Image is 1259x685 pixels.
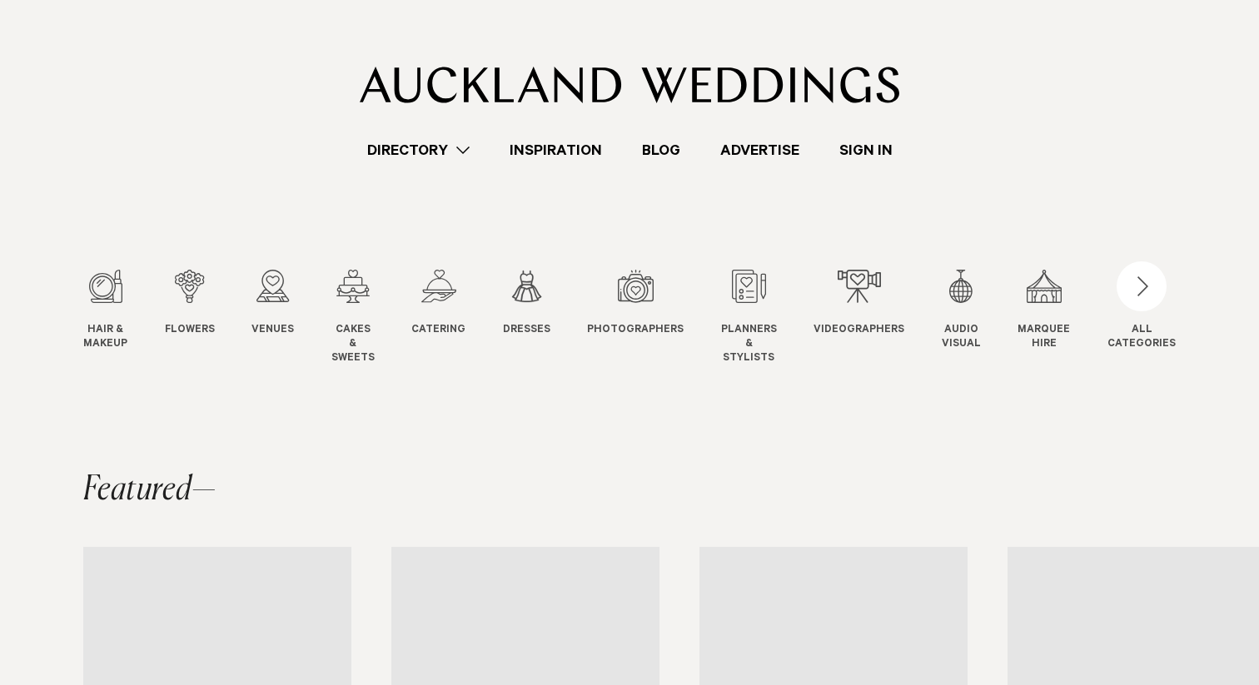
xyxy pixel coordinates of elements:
a: Videographers [814,270,904,338]
swiper-slide: 6 / 12 [503,270,584,365]
swiper-slide: 3 / 12 [251,270,327,365]
swiper-slide: 8 / 12 [721,270,810,365]
a: Advertise [700,139,819,161]
img: Auckland Weddings Logo [360,67,900,103]
span: Planners & Stylists [721,324,777,365]
span: Hair & Makeup [83,324,127,352]
swiper-slide: 7 / 12 [587,270,717,365]
span: Marquee Hire [1018,324,1070,352]
button: ALLCATEGORIES [1107,270,1176,348]
h2: Featured [83,474,216,507]
swiper-slide: 9 / 12 [814,270,938,365]
a: Audio Visual [942,270,981,352]
a: Flowers [165,270,215,338]
span: Cakes & Sweets [331,324,375,365]
a: Cakes & Sweets [331,270,375,365]
swiper-slide: 11 / 12 [1018,270,1103,365]
a: Dresses [503,270,550,338]
span: Photographers [587,324,684,338]
swiper-slide: 4 / 12 [331,270,408,365]
a: Blog [622,139,700,161]
span: Catering [411,324,465,338]
span: Venues [251,324,294,338]
a: Sign In [819,139,913,161]
a: Directory [347,139,490,161]
div: ALL CATEGORIES [1107,324,1176,352]
swiper-slide: 5 / 12 [411,270,499,365]
span: Flowers [165,324,215,338]
a: Hair & Makeup [83,270,127,352]
span: Videographers [814,324,904,338]
a: Planners & Stylists [721,270,777,365]
span: Audio Visual [942,324,981,352]
swiper-slide: 1 / 12 [83,270,161,365]
a: Marquee Hire [1018,270,1070,352]
span: Dresses [503,324,550,338]
a: Inspiration [490,139,622,161]
a: Catering [411,270,465,338]
swiper-slide: 2 / 12 [165,270,248,365]
swiper-slide: 10 / 12 [942,270,1014,365]
a: Photographers [587,270,684,338]
a: Venues [251,270,294,338]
